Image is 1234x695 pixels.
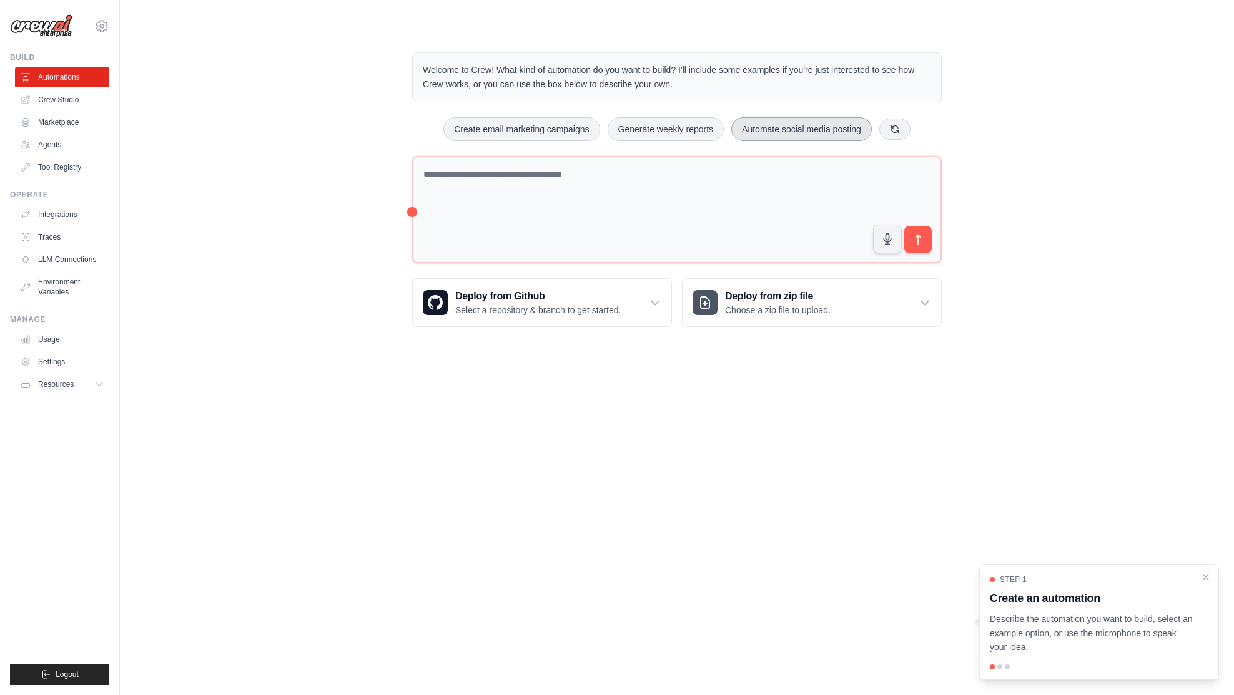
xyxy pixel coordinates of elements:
a: LLM Connections [15,250,109,270]
p: Select a repository & branch to get started. [455,304,621,316]
p: Choose a zip file to upload. [725,304,831,316]
a: Tool Registry [15,157,109,177]
p: Describe the automation you want to build, select an example option, or use the microphone to spe... [990,612,1193,654]
button: Create email marketing campaigns [443,117,600,141]
a: Agents [15,135,109,155]
span: Resources [38,379,74,389]
a: Settings [15,352,109,372]
a: Integrations [15,205,109,225]
button: Logout [10,664,109,685]
div: Operate [10,190,109,200]
a: Marketplace [15,112,109,132]
a: Environment Variables [15,272,109,302]
a: Automations [15,67,109,87]
a: Usage [15,329,109,349]
p: Welcome to Crew! What kind of automation do you want to build? I'll include some examples if you'... [423,63,931,92]
button: Resources [15,374,109,394]
span: Step 1 [1000,575,1027,585]
h3: Deploy from zip file [725,289,831,304]
h3: Create an automation [990,590,1193,607]
img: Logo [10,14,72,38]
div: Manage [10,314,109,324]
iframe: Chat Widget [1172,635,1234,695]
h3: Deploy from Github [455,289,621,304]
button: Generate weekly reports [608,117,724,141]
button: Automate social media posting [731,117,872,141]
button: Close walkthrough [1201,572,1211,582]
div: Build [10,52,109,62]
span: Logout [56,669,79,679]
a: Crew Studio [15,90,109,110]
a: Traces [15,227,109,247]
